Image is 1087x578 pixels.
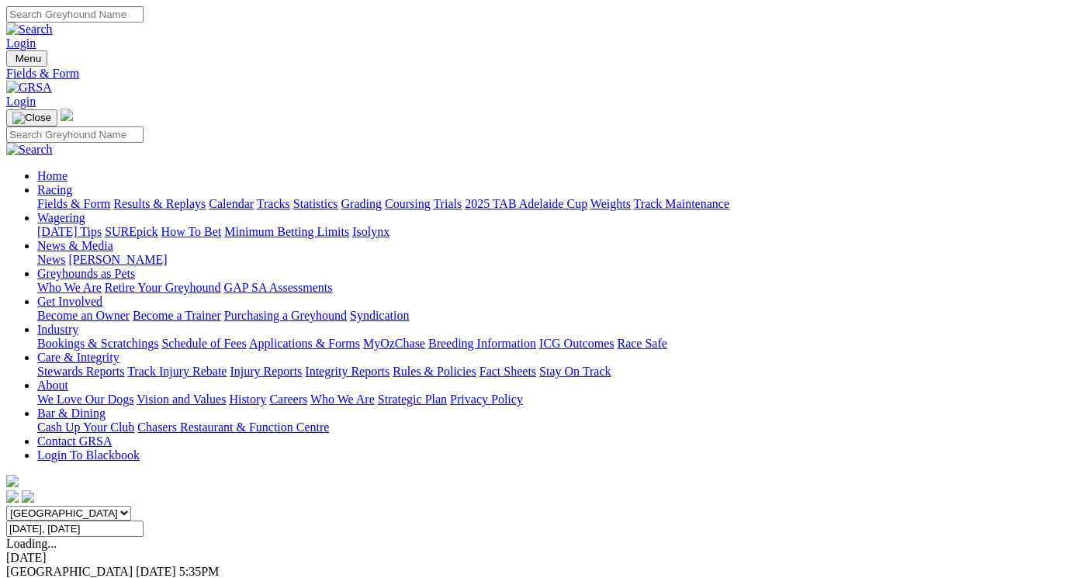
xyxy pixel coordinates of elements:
a: Industry [37,323,78,336]
a: MyOzChase [363,337,425,350]
a: How To Bet [161,225,222,238]
a: Retire Your Greyhound [105,281,221,294]
img: Search [6,22,53,36]
a: Schedule of Fees [161,337,246,350]
div: Industry [37,337,1081,351]
a: 2025 TAB Adelaide Cup [465,197,587,210]
input: Search [6,6,144,22]
span: 5:35PM [179,565,220,578]
div: Bar & Dining [37,421,1081,434]
a: Integrity Reports [305,365,389,378]
button: Toggle navigation [6,109,57,126]
a: Race Safe [617,337,666,350]
img: twitter.svg [22,490,34,503]
div: News & Media [37,253,1081,267]
a: History [229,393,266,406]
a: Privacy Policy [450,393,523,406]
img: logo-grsa-white.png [6,475,19,487]
input: Select date [6,521,144,537]
a: Syndication [350,309,409,322]
div: Get Involved [37,309,1081,323]
input: Search [6,126,144,143]
a: Fields & Form [37,197,110,210]
span: Loading... [6,537,57,550]
button: Toggle navigation [6,50,47,67]
a: Bar & Dining [37,407,106,420]
div: Wagering [37,225,1081,239]
a: Fact Sheets [479,365,536,378]
a: Who We Are [310,393,375,406]
img: Search [6,143,53,157]
a: Track Injury Rebate [127,365,227,378]
a: News [37,253,65,266]
a: Rules & Policies [393,365,476,378]
a: Get Involved [37,295,102,308]
a: Cash Up Your Club [37,421,134,434]
a: Bookings & Scratchings [37,337,158,350]
div: Greyhounds as Pets [37,281,1081,295]
a: ICG Outcomes [539,337,614,350]
a: Strategic Plan [378,393,447,406]
a: Login [6,36,36,50]
a: Become an Owner [37,309,130,322]
a: Purchasing a Greyhound [224,309,347,322]
a: Login [6,95,36,108]
div: About [37,393,1081,407]
a: Track Maintenance [634,197,729,210]
a: Careers [269,393,307,406]
a: Minimum Betting Limits [224,225,349,238]
a: Injury Reports [230,365,302,378]
a: Weights [590,197,631,210]
a: Stewards Reports [37,365,124,378]
a: Care & Integrity [37,351,119,364]
a: Racing [37,183,72,196]
a: Isolynx [352,225,389,238]
a: SUREpick [105,225,158,238]
span: [GEOGRAPHIC_DATA] [6,565,133,578]
img: logo-grsa-white.png [61,109,73,121]
img: GRSA [6,81,52,95]
div: Care & Integrity [37,365,1081,379]
span: [DATE] [136,565,176,578]
a: Results & Replays [113,197,206,210]
a: Chasers Restaurant & Function Centre [137,421,329,434]
a: Become a Trainer [133,309,221,322]
a: GAP SA Assessments [224,281,333,294]
a: Vision and Values [137,393,226,406]
div: Racing [37,197,1081,211]
a: Contact GRSA [37,434,112,448]
a: Applications & Forms [249,337,360,350]
a: We Love Our Dogs [37,393,133,406]
img: facebook.svg [6,490,19,503]
a: Login To Blackbook [37,448,140,462]
a: Calendar [209,197,254,210]
a: Trials [433,197,462,210]
a: Grading [341,197,382,210]
span: Menu [16,53,41,64]
a: News & Media [37,239,113,252]
a: Fields & Form [6,67,1081,81]
a: [DATE] Tips [37,225,102,238]
a: Coursing [385,197,431,210]
a: Wagering [37,211,85,224]
a: Who We Are [37,281,102,294]
a: Breeding Information [428,337,536,350]
a: Greyhounds as Pets [37,267,135,280]
a: About [37,379,68,392]
a: [PERSON_NAME] [68,253,167,266]
a: Home [37,169,68,182]
img: Close [12,112,51,124]
a: Statistics [293,197,338,210]
a: Stay On Track [539,365,611,378]
a: Tracks [257,197,290,210]
div: [DATE] [6,551,1081,565]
